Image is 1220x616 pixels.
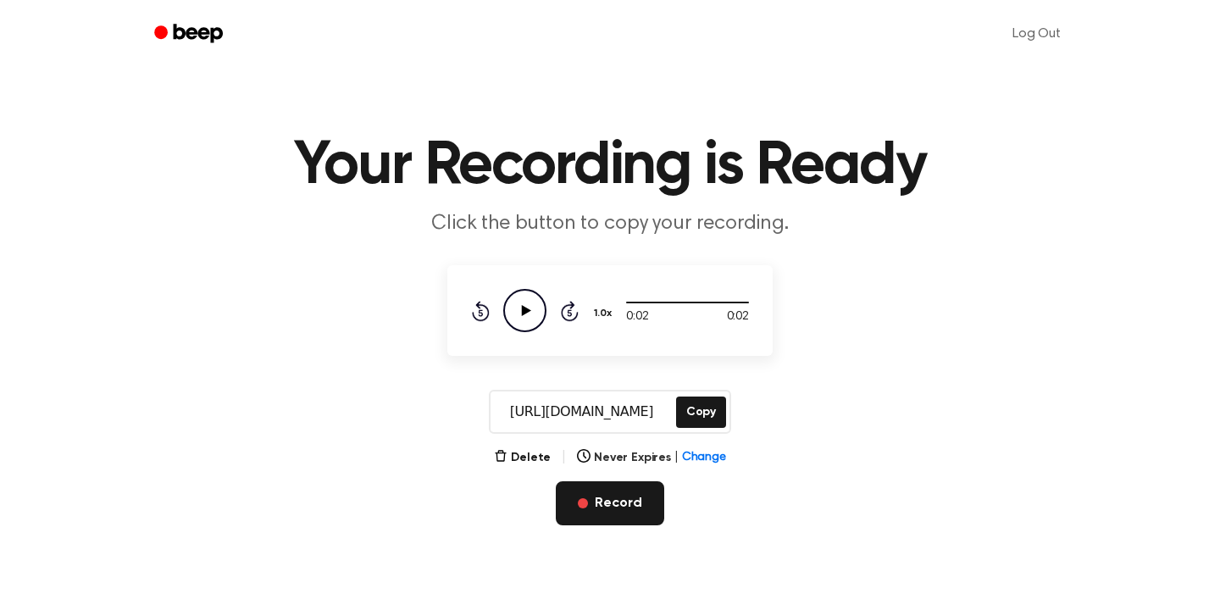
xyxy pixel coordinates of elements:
h1: Your Recording is Ready [176,136,1044,197]
span: | [561,447,567,468]
span: 0:02 [626,308,648,326]
span: | [674,449,679,467]
p: Click the button to copy your recording. [285,210,935,238]
span: Change [682,449,726,467]
span: 0:02 [727,308,749,326]
button: Delete [494,449,551,467]
button: Copy [676,397,726,428]
button: Never Expires|Change [577,449,726,467]
a: Beep [142,18,238,51]
a: Log Out [995,14,1078,54]
button: 1.0x [592,299,618,328]
button: Record [556,481,663,525]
